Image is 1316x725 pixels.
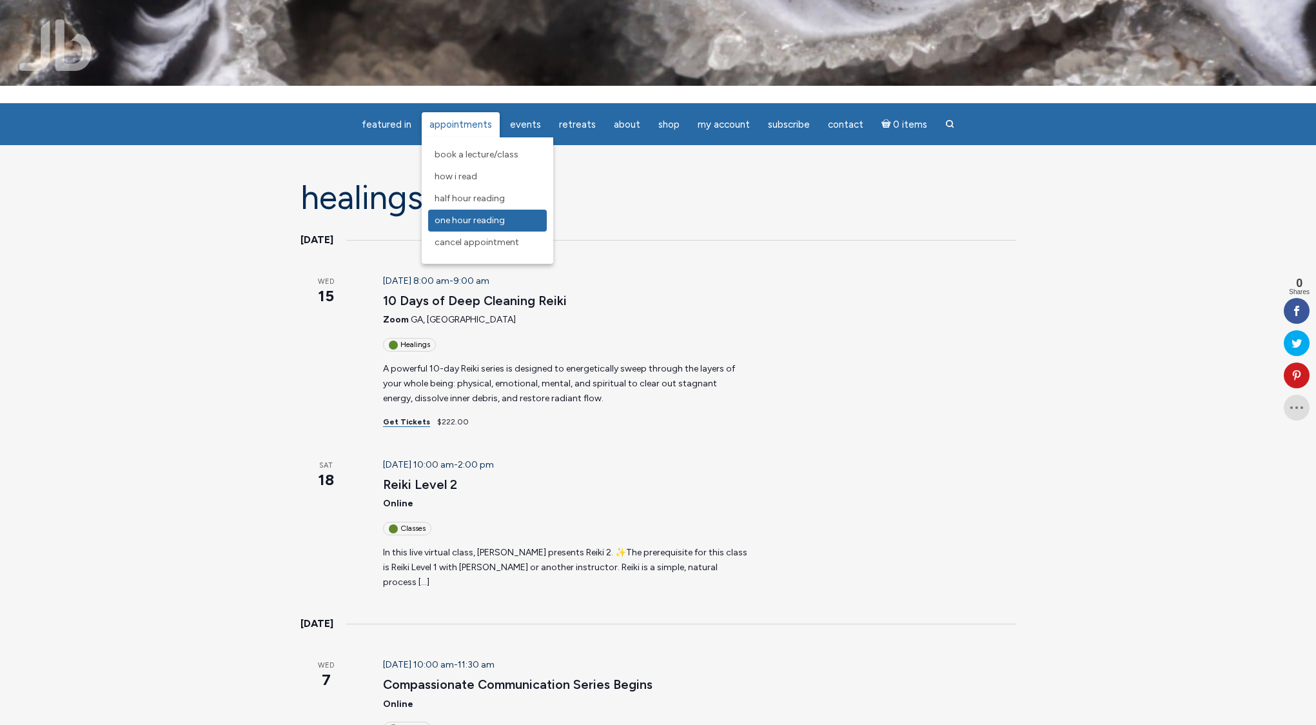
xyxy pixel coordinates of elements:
[435,193,505,204] span: Half Hour Reading
[614,119,640,130] span: About
[428,210,547,232] a: One Hour Reading
[768,119,810,130] span: Subscribe
[19,19,92,71] img: Jamie Butler. The Everyday Medium
[874,111,936,137] a: Cart0 items
[651,112,687,137] a: Shop
[383,546,747,590] p: In this live virtual class, [PERSON_NAME] presents Reiki 2. ✨The prerequisite for this class is R...
[828,119,863,130] span: Contact
[383,275,489,286] time: -
[559,119,596,130] span: Retreats
[881,119,894,130] i: Cart
[502,112,549,137] a: Events
[383,477,457,493] a: Reiki Level 2
[383,522,431,535] div: Classes
[300,232,333,248] time: [DATE]
[300,669,353,691] span: 7
[383,275,449,286] span: [DATE] 8:00 am
[383,338,436,352] div: Healings
[428,188,547,210] a: Half Hour Reading
[300,469,353,491] span: 18
[658,119,680,130] span: Shop
[300,615,333,632] time: [DATE]
[690,112,758,137] a: My Account
[300,461,353,472] span: Sat
[510,119,541,130] span: Events
[435,171,477,182] span: How I Read
[437,417,469,426] span: $222.00
[760,112,818,137] a: Subscribe
[383,293,567,309] a: 10 Days of Deep Cleaning Reiki
[362,119,411,130] span: featured in
[411,314,516,325] span: GA, [GEOGRAPHIC_DATA]
[698,119,750,130] span: My Account
[435,237,519,248] span: Cancel Appointment
[383,699,413,710] span: Online
[453,275,489,286] span: 9:00 am
[458,459,494,470] span: 2:00 pm
[893,120,927,130] span: 0 items
[383,498,413,509] span: Online
[300,277,353,288] span: Wed
[435,215,505,226] span: One Hour Reading
[383,314,409,325] span: Zoom
[606,112,648,137] a: About
[383,459,494,470] time: -
[458,659,495,670] span: 11:30 am
[428,166,547,188] a: How I Read
[354,112,419,137] a: featured in
[1289,277,1310,289] span: 0
[428,144,547,166] a: Book a Lecture/Class
[551,112,604,137] a: Retreats
[383,459,454,470] span: [DATE] 10:00 am
[383,659,454,670] span: [DATE] 10:00 am
[383,677,653,693] a: Compassionate Communication Series Begins
[435,149,518,160] span: Book a Lecture/Class
[383,659,495,670] time: -
[429,119,492,130] span: Appointments
[383,362,747,406] p: A powerful 10-day Reiki series is designed to energetically sweep through the layers of your whol...
[428,232,547,253] a: Cancel Appointment
[300,660,353,671] span: Wed
[300,179,1016,216] h1: Healings
[383,417,430,427] a: Get Tickets
[1289,289,1310,295] span: Shares
[300,285,353,307] span: 15
[422,112,500,137] a: Appointments
[820,112,871,137] a: Contact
